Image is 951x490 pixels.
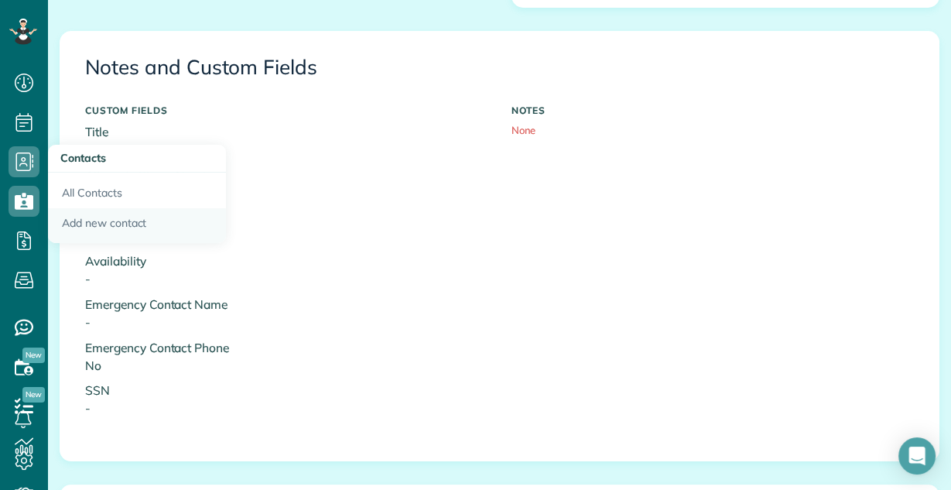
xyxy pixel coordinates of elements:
span: Contacts [60,151,106,165]
span: None [511,124,536,136]
p: Emergency Contact Phone No [85,339,488,375]
h5: CUSTOM FIELDS [85,105,488,115]
span: New [22,348,45,363]
p: SSN - [85,382,488,417]
a: All Contacts [48,173,226,208]
p: Availability - [85,252,488,288]
p: Emergency Contact Name - [85,296,488,331]
p: Title - [85,123,488,159]
p: Alternate Phone Number - [85,166,488,202]
span: New [22,387,45,403]
div: Open Intercom Messenger [898,437,936,475]
a: Add new contact [48,208,226,244]
h3: Notes and Custom Fields [85,57,914,79]
h5: NOTES [511,105,915,115]
p: Hire Date - [85,210,488,245]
